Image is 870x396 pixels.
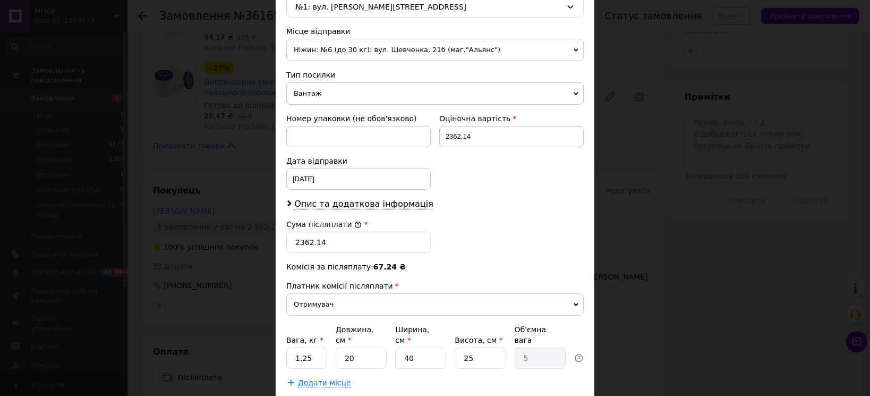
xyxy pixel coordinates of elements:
label: Довжина, см [336,325,374,344]
label: Ширина, см [395,325,429,344]
span: Платник комісії післяплати [286,282,393,290]
span: Ніжин: №6 (до 30 кг): вул. Шевченка, 21б (маг."Альянс") [286,39,584,61]
span: Вантаж [286,82,584,105]
label: Висота, см [455,336,502,344]
div: Номер упаковки (не обов'язково) [286,113,431,124]
span: Додати місце [298,378,351,387]
div: Дата відправки [286,156,431,166]
span: Отримувач [286,293,584,316]
div: Об'ємна вага [515,324,566,346]
span: Опис та додаткова інформація [294,199,433,209]
label: Вага, кг [286,336,323,344]
span: 67.24 ₴ [373,263,406,271]
div: Оціночна вартість [439,113,584,124]
span: Тип посилки [286,71,335,79]
div: Комісія за післяплату: [286,262,584,272]
span: Місце відправки [286,27,351,36]
label: Сума післяплати [286,220,362,229]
